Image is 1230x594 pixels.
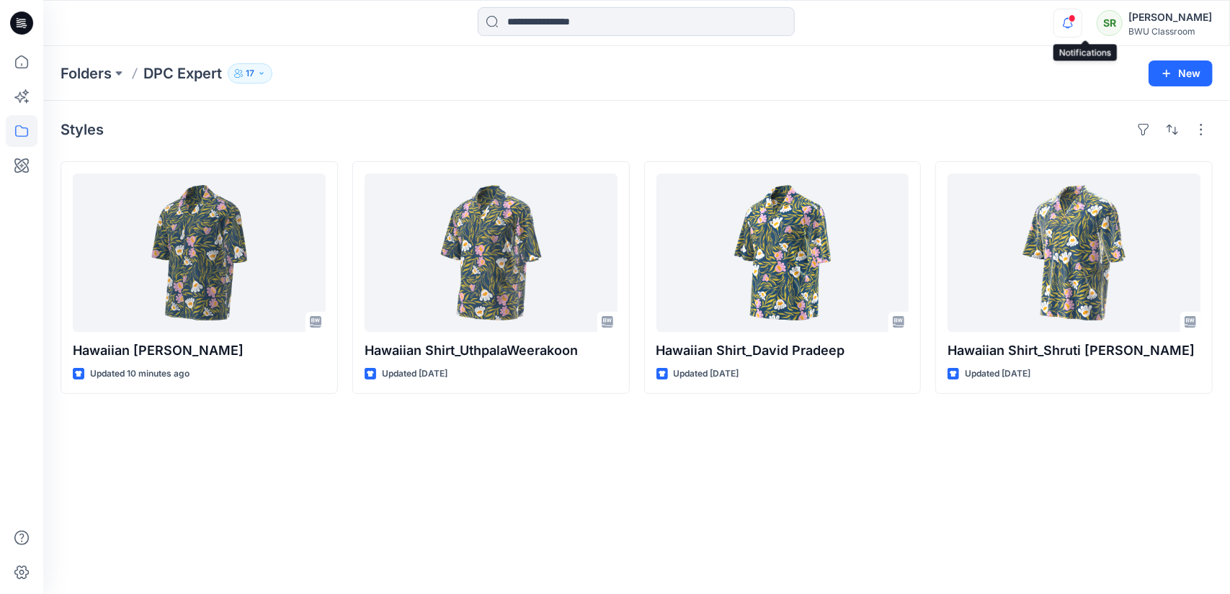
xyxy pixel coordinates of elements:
[656,341,909,361] p: Hawaiian Shirt_David Pradeep
[73,174,326,332] a: Hawaiian Shirt_Lisha Sanders
[382,366,447,382] p: Updated [DATE]
[228,63,272,84] button: 17
[1149,60,1213,86] button: New
[90,366,190,382] p: Updated 10 minutes ago
[73,341,326,361] p: Hawaiian [PERSON_NAME]
[948,341,1200,361] p: Hawaiian Shirt_Shruti [PERSON_NAME]
[948,174,1200,332] a: Hawaiian Shirt_Shruti Rathor
[1128,26,1212,37] div: BWU Classroom
[1097,10,1123,36] div: SR
[1128,9,1212,26] div: [PERSON_NAME]
[246,66,254,81] p: 17
[61,121,104,138] h4: Styles
[965,366,1030,382] p: Updated [DATE]
[143,63,222,84] p: DPC Expert
[61,63,112,84] a: Folders
[365,174,618,332] a: Hawaiian Shirt_UthpalaWeerakoon
[365,341,618,361] p: Hawaiian Shirt_UthpalaWeerakoon
[656,174,909,332] a: Hawaiian Shirt_David Pradeep
[674,366,739,382] p: Updated [DATE]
